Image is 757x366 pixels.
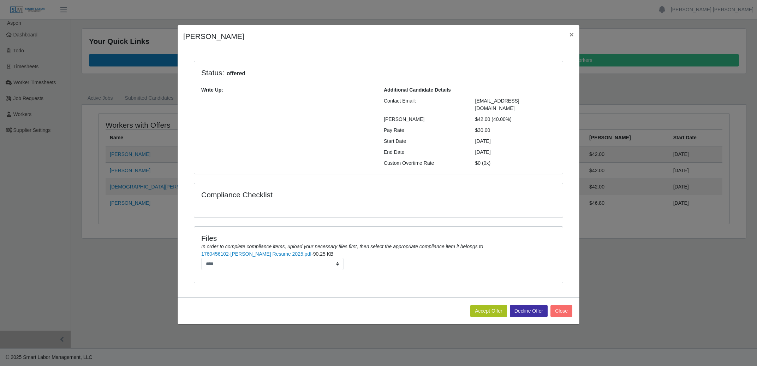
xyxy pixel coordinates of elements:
[510,305,548,317] button: Decline Offer
[201,251,311,257] a: 1760456102-[PERSON_NAME] Resume 2025.pdf
[470,127,561,134] div: $30.00
[201,87,223,93] b: Write Up:
[470,138,561,145] div: [DATE]
[475,149,491,155] span: [DATE]
[201,234,556,243] h4: Files
[378,127,470,134] div: Pay Rate
[378,149,470,156] div: End Date
[378,138,470,145] div: Start Date
[201,250,556,270] li: -
[384,87,451,93] b: Additional Candidate Details
[201,190,434,199] h4: Compliance Checklist
[378,116,470,123] div: [PERSON_NAME]
[564,25,579,44] button: Close
[550,305,572,317] button: Close
[201,68,465,78] h4: Status:
[570,30,574,39] span: ×
[470,305,507,317] button: Accept Offer
[224,69,248,78] span: offered
[183,31,244,42] h4: [PERSON_NAME]
[470,116,561,123] div: $42.00 (40.00%)
[313,251,334,257] span: 90.25 KB
[378,159,470,167] div: Custom Overtime Rate
[201,244,483,249] i: In order to complete compliance items, upload your necessary files first, then select the appropr...
[378,97,470,112] div: Contact Email:
[475,160,491,166] span: $0 (0x)
[475,98,519,111] span: [EMAIL_ADDRESS][DOMAIN_NAME]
